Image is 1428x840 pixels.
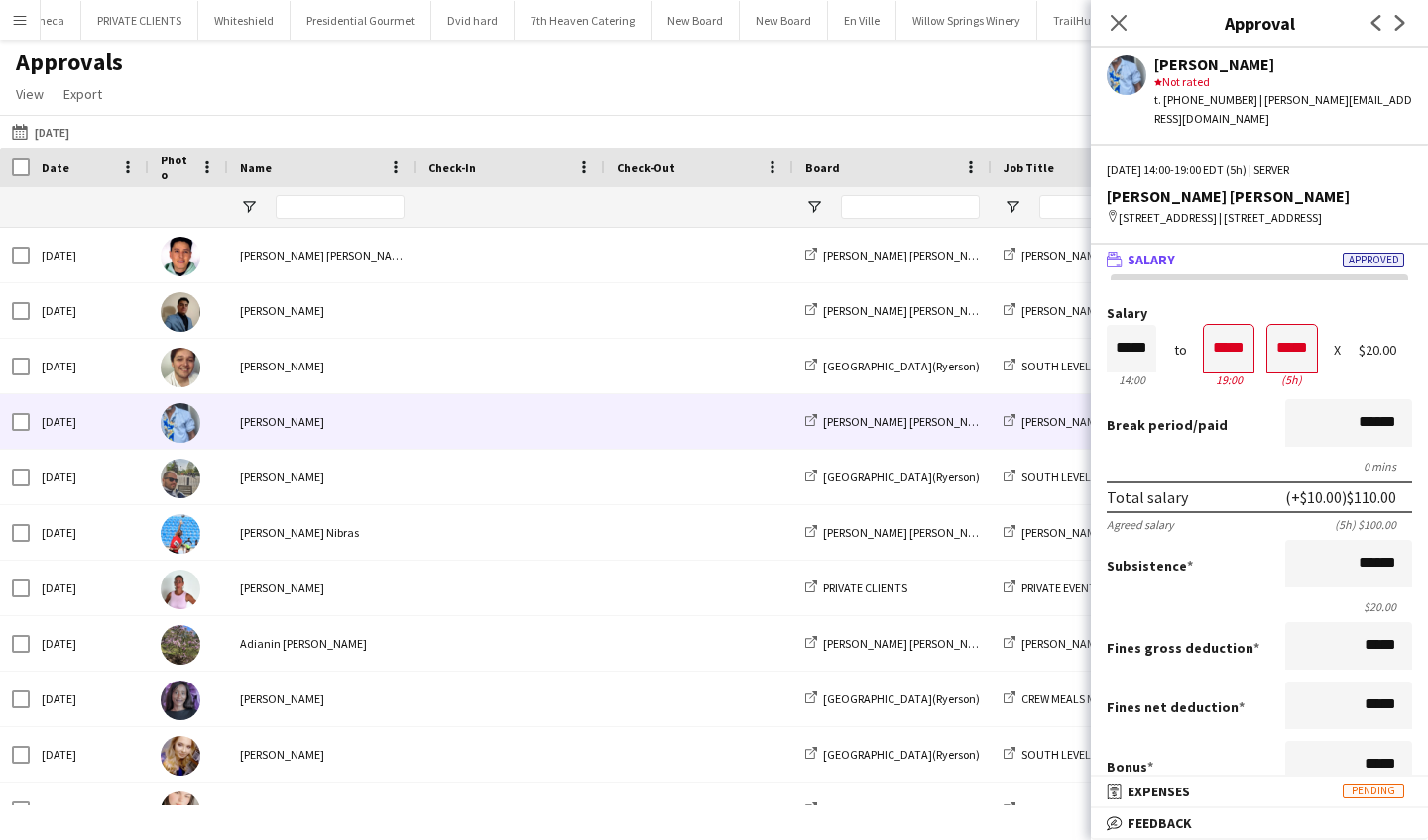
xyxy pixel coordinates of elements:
span: [PERSON_NAME] [PERSON_NAME] [823,248,994,262]
div: 14:00 [1107,372,1156,387]
a: [PERSON_NAME] [PERSON_NAME] [805,303,994,318]
button: Open Filter Menu [805,198,823,216]
div: [PERSON_NAME] [228,561,416,615]
a: [PERSON_NAME] [PERSON_NAME] [1004,414,1192,429]
button: PRIVATE CLIENTS [81,1,198,40]
img: KELECHI ACHONU [161,403,200,443]
div: 19:00 [1204,372,1253,387]
button: Open Filter Menu [240,198,258,216]
span: [PERSON_NAME] [PERSON_NAME] [823,303,994,318]
span: [GEOGRAPHIC_DATA](Ryerson) [823,470,980,484]
div: (+$10.00) $110.00 [1285,487,1396,507]
div: [PERSON_NAME] [228,783,416,837]
mat-expansion-panel-header: SalaryApproved [1091,245,1428,274]
div: X [1334,343,1341,358]
img: Nibras halawani Nibras [161,514,200,554]
a: SOUTH LEVEL ICE BAR [1004,359,1130,373]
a: [PERSON_NAME] [PERSON_NAME] [1004,303,1192,318]
button: Seneca [11,1,81,40]
a: [PERSON_NAME] [PERSON_NAME] [1004,802,1192,817]
div: [DATE] [30,727,149,782]
a: [PERSON_NAME] [PERSON_NAME] [805,414,994,429]
a: CREW MEALS MAC [1004,691,1110,706]
img: Luis Briceno [161,459,200,498]
div: [DATE] 14:00-19:00 EDT (5h) | SERVER [1107,161,1412,179]
a: Export [56,81,110,107]
span: [GEOGRAPHIC_DATA](Ryerson) [823,691,980,706]
span: Check-In [428,160,476,175]
span: Export [63,85,102,103]
div: [PERSON_NAME] [228,394,416,449]
mat-expansion-panel-header: ExpensesPending [1091,777,1428,806]
label: Salary [1107,306,1412,321]
a: [PERSON_NAME] [PERSON_NAME] [1004,248,1192,262]
div: [PERSON_NAME] [PERSON_NAME] [1107,187,1412,205]
a: SOUTH LEVEL ICE BAR [1004,747,1130,762]
div: [PERSON_NAME] [1154,55,1412,73]
img: Rodolfo Sebastián López [161,237,200,276]
a: PRIVATE CLIENTS [805,580,907,595]
span: [PERSON_NAME] [PERSON_NAME] [823,414,994,429]
div: [DATE] [30,561,149,615]
img: Vicky Stimac [161,570,200,609]
button: [DATE] [8,120,73,144]
span: Feedback [1128,814,1192,832]
input: Board Filter Input [841,195,980,219]
div: [DATE] [30,783,149,837]
span: Board [805,160,840,175]
img: Adianin Leon [161,625,200,665]
div: [PERSON_NAME] [228,339,416,393]
span: Check-Out [617,160,675,175]
a: [PERSON_NAME] [PERSON_NAME] [805,636,994,651]
label: Bonus [1107,758,1153,776]
a: [PERSON_NAME] [PERSON_NAME] [805,525,994,540]
button: New Board [652,1,740,40]
span: [PERSON_NAME] [PERSON_NAME] [1021,636,1192,651]
div: [DATE] [30,228,149,282]
div: t. [PHONE_NUMBER] | [PERSON_NAME][EMAIL_ADDRESS][DOMAIN_NAME] [1154,91,1412,127]
div: [PERSON_NAME] Nibras [228,505,416,560]
a: [PERSON_NAME] [PERSON_NAME] [805,248,994,262]
span: PRIVATE EVENT [1021,580,1096,595]
img: Javier Pincay [161,292,200,332]
div: to [1174,343,1187,358]
span: [PERSON_NAME] [PERSON_NAME] [823,525,994,540]
a: [GEOGRAPHIC_DATA](Ryerson) [805,470,980,484]
div: [STREET_ADDRESS] | [STREET_ADDRESS] [1107,209,1412,227]
a: [GEOGRAPHIC_DATA](Ryerson) [805,691,980,706]
img: Dayanis Garcia Aguiar [161,791,200,831]
img: Axel Cano [161,348,200,387]
a: [GEOGRAPHIC_DATA](Ryerson) [805,359,980,373]
div: $20.00 [1359,343,1412,358]
div: [PERSON_NAME] [PERSON_NAME] [228,228,416,282]
span: [GEOGRAPHIC_DATA](Ryerson) [823,359,980,373]
h3: Approval [1091,10,1428,36]
div: [DATE] [30,616,149,671]
button: New Board [740,1,828,40]
div: [DATE] [30,394,149,449]
span: Salary [1128,251,1175,268]
span: Expenses [1128,783,1190,800]
button: Dvid hard [431,1,515,40]
div: [DATE] [30,505,149,560]
span: SOUTH LEVEL ICE BAR [1021,470,1130,484]
div: Agreed salary [1107,517,1174,532]
span: [PERSON_NAME] [PERSON_NAME] [823,636,994,651]
img: zemeta ketema [161,681,200,720]
a: SOUTH LEVEL ICE BAR [1004,470,1130,484]
div: [PERSON_NAME] [228,283,416,338]
div: 0 mins [1107,459,1412,473]
button: Willow Springs Winery [896,1,1037,40]
div: Total salary [1107,487,1188,507]
span: [GEOGRAPHIC_DATA](Ryerson) [823,747,980,762]
div: (5h) $100.00 [1335,517,1412,532]
input: Job Title Filter Input [1039,195,1178,219]
div: [DATE] [30,283,149,338]
div: Adianin [PERSON_NAME] [228,616,416,671]
span: [PERSON_NAME] [PERSON_NAME] [1021,525,1192,540]
div: [PERSON_NAME] [228,672,416,726]
label: Subsistence [1107,557,1193,575]
button: Presidential Gourmet [291,1,431,40]
div: [DATE] [30,672,149,726]
button: 7th Heaven Catering [515,1,652,40]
